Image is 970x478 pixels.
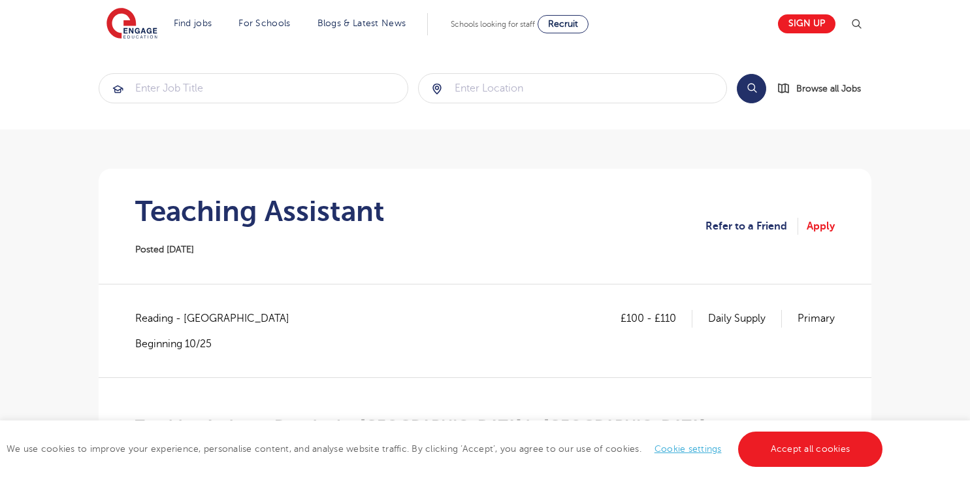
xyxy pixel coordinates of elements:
span: Recruit [548,19,578,29]
p: £100 - £110 [621,310,692,327]
span: Reading - [GEOGRAPHIC_DATA] [135,310,302,327]
p: Beginning 10/25 [135,337,302,351]
span: We use cookies to improve your experience, personalise content, and analyse website traffic. By c... [7,444,886,454]
a: Accept all cookies [738,432,883,467]
div: Submit [99,73,408,103]
button: Search [737,74,766,103]
input: Submit [99,74,408,103]
span: Schools looking for staff [451,20,535,29]
a: Apply [807,218,835,235]
a: Blogs & Latest News [317,18,406,28]
a: For Schools [238,18,290,28]
img: Engage Education [106,8,157,41]
p: Primary [798,310,835,327]
a: Find jobs [174,18,212,28]
a: Sign up [778,14,835,33]
span: Posted [DATE] [135,245,194,254]
p: Daily Supply [708,310,782,327]
div: Submit [418,73,728,103]
a: Recruit [538,15,589,33]
h1: Teaching Assistant [135,195,385,228]
span: Browse all Jobs [796,81,861,96]
strong: Teaching Assistant Required – [GEOGRAPHIC_DATA] in [GEOGRAPHIC_DATA] [135,417,705,435]
input: Submit [419,74,727,103]
a: Cookie settings [655,444,722,454]
a: Refer to a Friend [705,218,798,235]
a: Browse all Jobs [777,81,871,96]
